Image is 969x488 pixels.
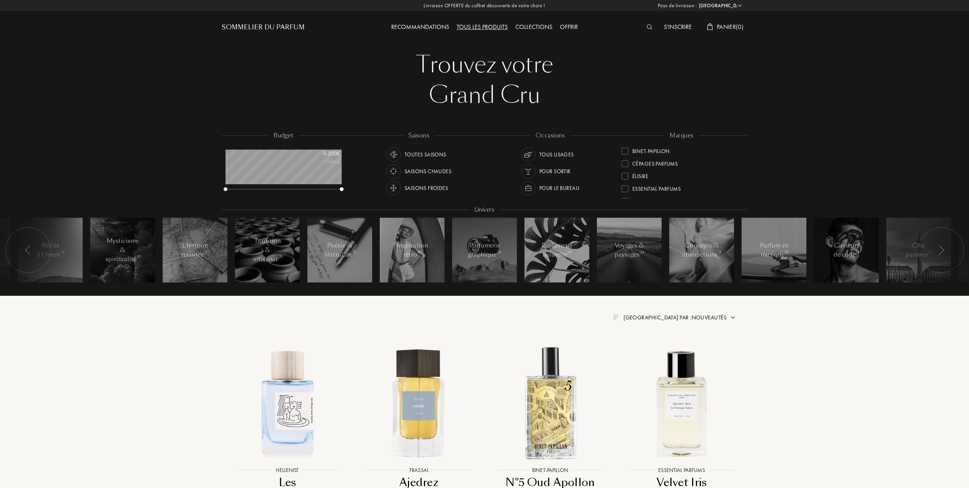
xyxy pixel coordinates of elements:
div: Tous les produits [453,22,512,32]
div: Mysticisme & spiritualité [106,236,140,264]
img: Velvet Iris Essential Parfums [622,344,741,462]
div: Fabbrica [PERSON_NAME] [632,195,698,205]
span: 13 [718,250,721,255]
div: Trouvez votre [227,49,742,80]
div: Grand Cru [227,80,742,110]
span: 15 [353,250,356,255]
div: Univers [469,206,500,214]
span: 49 [568,250,572,255]
img: arr_left.svg [938,245,944,255]
img: arrow.png [730,314,736,321]
div: occasions [530,131,570,140]
div: marques [664,131,699,140]
div: Saisons chaudes [405,164,451,179]
img: cart_white.svg [707,23,713,30]
div: Toutes saisons [405,147,446,162]
div: Pour le bureau [539,181,579,195]
span: 18 [785,250,788,255]
img: N°5 Oud Apollon Binet-Papillon [491,344,609,462]
img: arr_left.svg [25,245,31,255]
img: Les Dieux aux Bains Hellenist [228,344,347,462]
div: Collections [512,22,556,32]
span: Pays de livraison : [658,2,697,10]
img: arrow_w.png [737,3,743,8]
img: usage_season_hot_white.svg [388,166,399,177]
span: 23 [497,250,501,255]
a: Tous les produits [453,23,512,31]
a: Collections [512,23,556,31]
a: Sommelier du Parfum [222,23,305,32]
img: filter_by.png [613,315,619,319]
div: Parfumerie naturelle [541,241,573,259]
img: usage_season_cold_white.svg [388,183,399,193]
div: Offrir [556,22,582,32]
div: budget [268,131,299,140]
div: Parfumerie graphique [468,241,501,259]
img: usage_season_average_white.svg [388,149,399,160]
span: 24 [640,250,644,255]
div: Recommandations [387,22,453,32]
div: Voyages & paysages [613,241,646,259]
div: Casseurs de code [830,241,863,259]
div: Concepts & abstractions [682,241,721,259]
span: 14 [856,250,860,255]
div: Essential Parfums [632,182,681,193]
div: Tous usages [539,147,574,162]
div: Tradition & artisanat [251,236,284,264]
span: 10 [137,254,141,260]
div: L'histoire revisitée [179,241,211,259]
img: Ajedrez Frassai [360,344,478,462]
a: S'inscrire [660,23,696,31]
div: Poésie & littérature [324,241,356,259]
div: Élisire [632,170,648,180]
div: Inspiration rétro [396,241,429,259]
span: Panier ( 0 ) [717,23,744,31]
span: 20 [205,250,209,255]
div: Binet-Papillon [632,145,670,155]
div: /50mL [302,158,340,166]
div: Cépages Parfums [632,157,678,167]
span: 45 [417,250,422,255]
img: usage_occasion_work_white.svg [523,183,534,193]
div: 0 - 200 € [302,150,340,158]
div: Parfum en musique [758,241,790,259]
img: usage_occasion_all_white.svg [523,149,534,160]
a: Recommandations [387,23,453,31]
div: S'inscrire [660,22,696,32]
div: Pour sortir [539,164,571,179]
span: 79 [278,254,282,260]
a: Offrir [556,23,582,31]
img: search_icn_white.svg [647,24,652,30]
span: [GEOGRAPHIC_DATA] par : Nouveautés [624,314,727,321]
div: saisons [403,131,435,140]
div: Saisons froides [405,181,448,195]
img: usage_occasion_party_white.svg [523,166,534,177]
